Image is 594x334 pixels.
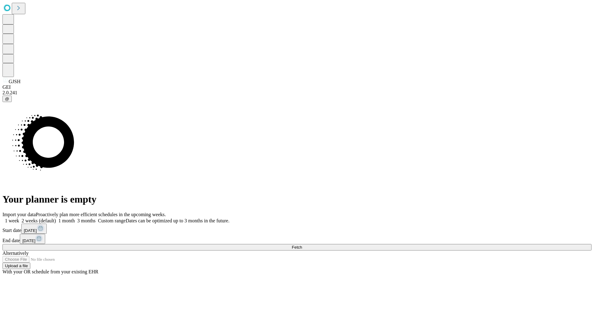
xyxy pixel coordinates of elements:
div: GEI [2,84,592,90]
span: Custom range [98,218,126,223]
span: Import your data [2,212,36,217]
span: Fetch [292,245,302,250]
button: Fetch [2,244,592,250]
span: With your OR schedule from your existing EHR [2,269,98,274]
button: @ [2,96,12,102]
span: [DATE] [24,228,37,233]
span: 3 months [77,218,96,223]
span: 1 week [5,218,19,223]
span: Proactively plan more efficient schedules in the upcoming weeks. [36,212,166,217]
div: Start date [2,224,592,234]
h1: Your planner is empty [2,194,592,205]
span: Alternatively [2,250,28,256]
button: [DATE] [20,234,45,244]
span: [DATE] [22,238,35,243]
span: @ [5,96,9,101]
span: 1 month [58,218,75,223]
span: Dates can be optimized up to 3 months in the future. [126,218,229,223]
button: Upload a file [2,263,30,269]
button: [DATE] [21,224,47,234]
span: 2 weeks (default) [22,218,56,223]
div: End date [2,234,592,244]
div: 2.0.241 [2,90,592,96]
span: GJSH [9,79,20,84]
